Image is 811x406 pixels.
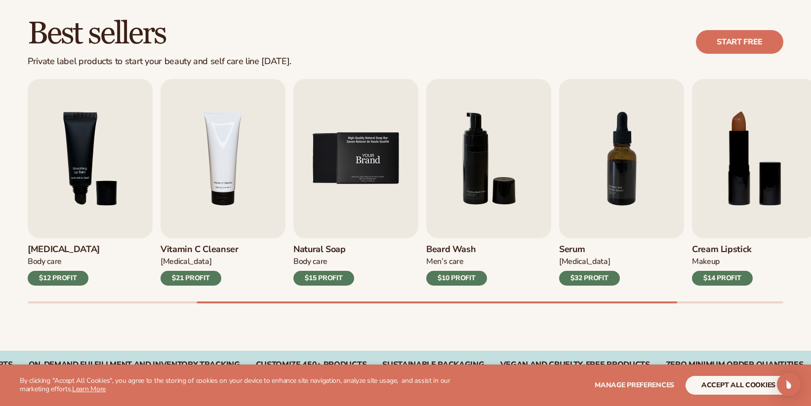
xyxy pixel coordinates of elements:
a: Learn More [72,384,106,394]
div: CUSTOMIZE 450+ PRODUCTS [256,360,367,369]
h3: [MEDICAL_DATA] [28,244,100,255]
p: By clicking "Accept All Cookies", you agree to the storing of cookies on your device to enhance s... [20,377,466,394]
span: Manage preferences [595,380,674,390]
div: SUSTAINABLE PACKAGING [382,360,484,369]
button: accept all cookies [686,376,791,395]
div: [MEDICAL_DATA] [559,257,620,267]
div: Body Care [28,257,100,267]
img: Shopify Image 6 [293,79,418,238]
div: Body Care [293,257,354,267]
a: 3 / 9 [28,79,153,286]
a: Start free [696,30,783,54]
div: $15 PROFIT [293,271,354,286]
div: $21 PROFIT [161,271,221,286]
div: $10 PROFIT [426,271,487,286]
div: ZERO MINIMUM ORDER QUANTITIES [666,360,804,369]
h3: Cream Lipstick [692,244,753,255]
h3: Natural Soap [293,244,354,255]
a: 4 / 9 [161,79,285,286]
div: VEGAN AND CRUELTY-FREE PRODUCTS [500,360,650,369]
a: 5 / 9 [293,79,418,286]
div: [MEDICAL_DATA] [161,257,239,267]
h3: Serum [559,244,620,255]
div: Open Intercom Messenger [777,372,801,396]
button: Manage preferences [595,376,674,395]
div: Makeup [692,257,753,267]
div: $14 PROFIT [692,271,753,286]
div: $32 PROFIT [559,271,620,286]
div: $12 PROFIT [28,271,88,286]
h3: Vitamin C Cleanser [161,244,239,255]
a: 7 / 9 [559,79,684,286]
h2: Best sellers [28,17,291,50]
a: 6 / 9 [426,79,551,286]
div: On-Demand Fulfillment and Inventory Tracking [29,360,240,369]
div: Private label products to start your beauty and self care line [DATE]. [28,56,291,67]
h3: Beard Wash [426,244,487,255]
div: Men’s Care [426,257,487,267]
